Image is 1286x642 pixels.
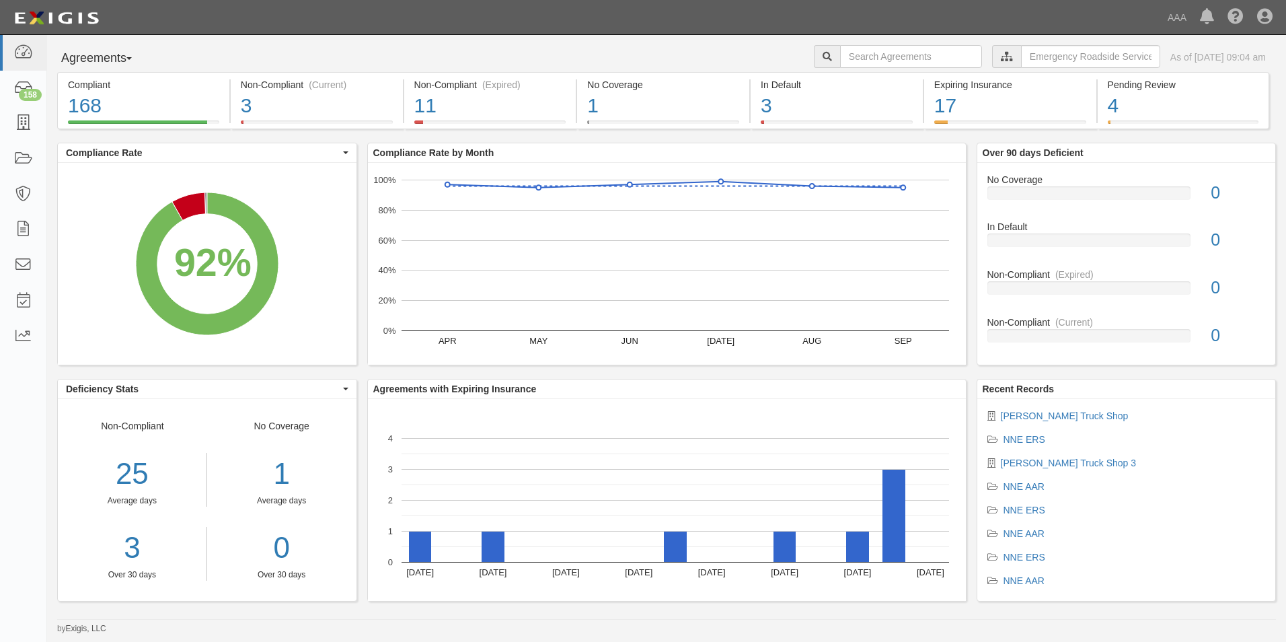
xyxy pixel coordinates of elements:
div: Compliant [68,78,219,92]
div: 0 [1201,324,1275,348]
div: Non-Compliant (Current) [241,78,393,92]
span: Deficiency Stats [66,382,340,396]
text: 3 [387,464,392,474]
a: Expiring Insurance17 [924,120,1096,131]
svg: A chart. [368,163,966,365]
a: Pending Review4 [1098,120,1270,131]
a: NNE AAR [1004,528,1045,539]
div: 17 [934,92,1086,120]
text: [DATE] [479,567,506,577]
text: [DATE] [552,567,579,577]
div: 3 [241,92,393,120]
a: [PERSON_NAME] Truck Shop 3 [1001,458,1137,468]
a: No Coverage1 [577,120,749,131]
text: [DATE] [406,567,434,577]
div: (Expired) [482,78,521,92]
text: APR [438,336,456,346]
div: In Default [761,78,913,92]
a: Non-Compliant(Expired)0 [987,268,1266,316]
div: Non-Compliant [58,419,207,581]
input: Emergency Roadside Service (ERS) [1021,45,1160,68]
div: 11 [414,92,566,120]
text: [DATE] [625,567,652,577]
a: AAA [1161,4,1193,31]
a: 0 [217,527,346,569]
text: SEP [894,336,911,346]
div: (Expired) [1055,268,1094,281]
div: In Default [977,220,1276,234]
text: AUG [802,336,821,346]
span: Compliance Rate [66,146,340,159]
text: [DATE] [707,336,734,346]
div: Over 30 days [58,569,206,581]
text: 80% [378,205,395,215]
small: by [57,623,106,635]
b: Over 90 days Deficient [983,147,1084,158]
text: 4 [387,433,392,443]
svg: A chart. [368,399,966,601]
div: No Coverage [207,419,356,581]
text: 40% [378,265,395,275]
div: (Current) [309,78,346,92]
div: 1 [217,453,346,495]
b: Agreements with Expiring Insurance [373,384,537,394]
text: MAY [529,336,548,346]
div: 4 [1108,92,1259,120]
div: Non-Compliant [977,268,1276,281]
b: Recent Records [983,384,1055,394]
div: Pending Review [1108,78,1259,92]
a: 3 [58,527,206,569]
a: NNE ERS [1004,434,1045,445]
div: 0 [1201,228,1275,252]
a: NNE AAR [1004,575,1045,586]
svg: A chart. [58,163,356,365]
a: In Default0 [987,220,1266,268]
div: 158 [19,89,42,101]
text: [DATE] [697,567,725,577]
a: [PERSON_NAME] Truck Shop [1001,411,1129,421]
text: [DATE] [916,567,944,577]
text: JUN [621,336,638,346]
a: NNE AAR [1004,481,1045,492]
a: Non-Compliant(Expired)11 [404,120,576,131]
div: 25 [58,453,206,495]
a: In Default3 [751,120,923,131]
div: 0 [1201,181,1275,205]
a: Exigis, LLC [66,624,106,633]
text: [DATE] [771,567,798,577]
text: 20% [378,295,395,306]
div: (Current) [1055,316,1093,329]
a: NNE ERS [1004,505,1045,515]
div: Over 30 days [217,569,346,581]
div: No Coverage [587,78,739,92]
div: Average days [58,495,206,507]
div: 168 [68,92,219,120]
div: Expiring Insurance [934,78,1086,92]
text: [DATE] [843,567,871,577]
text: 0% [383,326,395,336]
text: 60% [378,235,395,245]
text: 100% [373,175,396,185]
div: No Coverage [977,173,1276,186]
div: Non-Compliant [977,316,1276,329]
div: 1 [587,92,739,120]
a: Non-Compliant(Current)3 [231,120,403,131]
text: 2 [387,495,392,505]
div: 0 [1201,276,1275,300]
text: 1 [387,526,392,536]
a: No Coverage0 [987,173,1266,221]
i: Help Center - Complianz [1227,9,1244,26]
div: Non-Compliant (Expired) [414,78,566,92]
a: Non-Compliant(Current)0 [987,316,1266,353]
b: Compliance Rate by Month [373,147,494,158]
div: Average days [217,495,346,507]
text: 0 [387,557,392,567]
a: Compliant168 [57,120,229,131]
button: Agreements [57,45,158,72]
div: 3 [761,92,913,120]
